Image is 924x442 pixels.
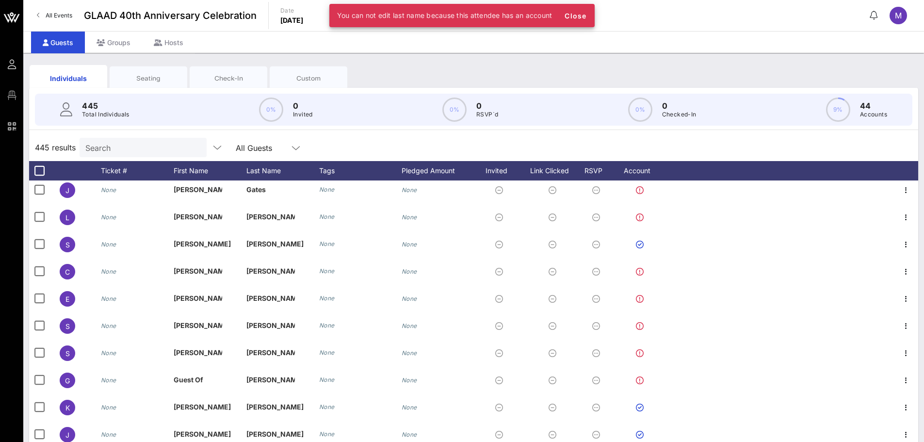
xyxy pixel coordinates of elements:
[476,110,498,119] p: RSVP`d
[246,312,295,339] p: [PERSON_NAME]
[476,100,498,112] p: 0
[85,32,142,53] div: Groups
[174,312,222,339] p: [PERSON_NAME]
[101,431,116,438] i: None
[246,161,319,180] div: Last Name
[280,6,304,16] p: Date
[402,349,417,357] i: None
[101,161,174,180] div: Ticket #
[246,203,295,230] p: [PERSON_NAME]
[319,267,335,275] i: None
[65,349,70,358] span: S
[615,161,668,180] div: Account
[84,8,257,23] span: GLAAD 40th Anniversary Celebration
[319,376,335,383] i: None
[528,161,581,180] div: Link Clicked
[246,240,304,248] span: [PERSON_NAME]
[82,100,130,112] p: 445
[65,268,70,276] span: C
[474,161,528,180] div: Invited
[402,186,417,194] i: None
[117,74,180,83] div: Seating
[319,161,402,180] div: Tags
[581,161,615,180] div: RSVP
[560,7,591,24] button: Close
[101,241,116,248] i: None
[280,16,304,25] p: [DATE]
[65,186,69,195] span: J
[65,213,69,222] span: L
[101,213,116,221] i: None
[101,268,116,275] i: None
[860,110,887,119] p: Accounts
[197,74,260,83] div: Check-In
[293,110,313,119] p: Invited
[246,285,295,312] p: [PERSON_NAME]
[895,11,902,20] span: M
[246,403,304,411] span: [PERSON_NAME]
[142,32,195,53] div: Hosts
[174,203,222,230] p: [PERSON_NAME]
[236,144,272,152] div: All Guests
[101,377,116,384] i: None
[246,258,295,285] p: [PERSON_NAME]
[402,268,417,275] i: None
[174,285,222,312] p: [PERSON_NAME]
[402,322,417,329] i: None
[402,431,417,438] i: None
[319,430,335,438] i: None
[65,322,70,330] span: S
[860,100,887,112] p: 44
[174,161,246,180] div: First Name
[35,142,76,153] span: 445 results
[319,213,335,220] i: None
[65,295,69,303] span: E
[337,11,552,19] span: You can not edit last name because this attendee has an account
[65,377,70,385] span: G
[174,366,222,393] p: Guest Of
[46,12,72,19] span: All Events
[65,431,69,439] span: j
[174,176,222,203] p: [PERSON_NAME]
[319,349,335,356] i: None
[174,258,222,285] p: [PERSON_NAME]
[319,295,335,302] i: None
[246,339,295,366] p: [PERSON_NAME]
[230,138,308,157] div: All Guests
[101,186,116,194] i: None
[174,430,231,438] span: [PERSON_NAME]
[402,377,417,384] i: None
[37,73,100,83] div: Individuals
[101,322,116,329] i: None
[101,349,116,357] i: None
[174,403,231,411] span: [PERSON_NAME]
[402,161,474,180] div: Pledged Amount
[246,430,304,438] span: [PERSON_NAME]
[174,240,231,248] span: [PERSON_NAME]
[662,100,697,112] p: 0
[402,213,417,221] i: None
[101,295,116,302] i: None
[293,100,313,112] p: 0
[319,240,335,247] i: None
[65,404,70,412] span: K
[319,322,335,329] i: None
[402,241,417,248] i: None
[890,7,907,24] div: M
[31,32,85,53] div: Guests
[101,404,116,411] i: None
[65,241,70,249] span: S
[319,186,335,193] i: None
[246,176,295,203] p: Gates
[564,12,587,20] span: Close
[402,295,417,302] i: None
[662,110,697,119] p: Checked-In
[246,366,295,393] p: [PERSON_NAME] and…
[31,8,78,23] a: All Events
[277,74,340,83] div: Custom
[174,339,222,366] p: [PERSON_NAME]
[82,110,130,119] p: Total Individuals
[402,404,417,411] i: None
[319,403,335,410] i: None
